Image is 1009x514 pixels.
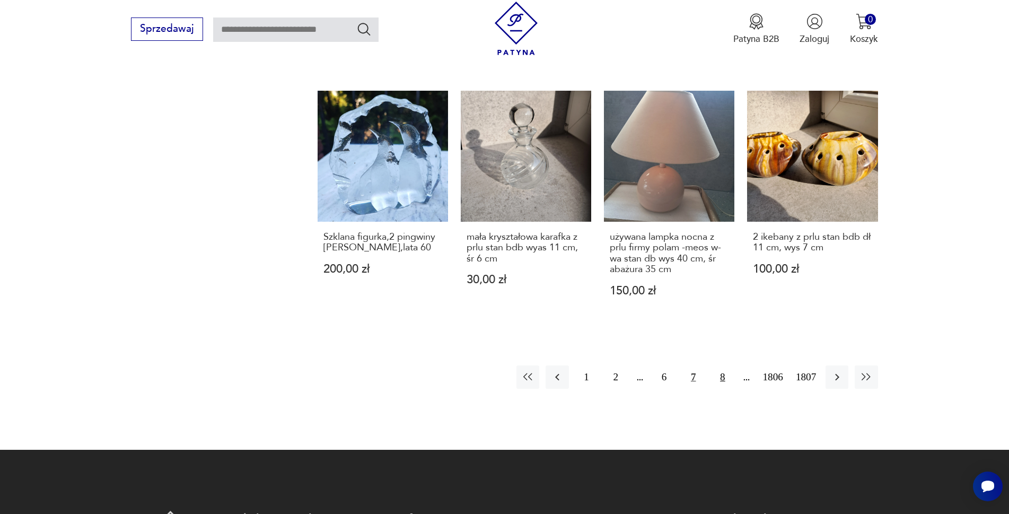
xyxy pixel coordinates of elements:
h3: Szklana figurka,2 pingwiny [PERSON_NAME],lata 60 [323,232,443,254]
img: Patyna - sklep z meblami i dekoracjami vintage [489,2,543,55]
button: 2 [604,365,627,388]
p: 100,00 zł [753,264,872,275]
button: Szukaj [356,21,372,37]
p: 150,00 zł [610,285,729,297]
div: 0 [865,14,876,25]
h3: 2 ikebany z prlu stan bdb dł 11 cm, wys 7 cm [753,232,872,254]
a: Sprzedawaj [131,25,203,34]
a: 2 ikebany z prlu stan bdb dł 11 cm, wys 7 cm2 ikebany z prlu stan bdb dł 11 cm, wys 7 cm100,00 zł [747,91,878,321]
a: używana lampka nocna z prlu firmy polam -meos w-wa stan db wys 40 cm, śr abażura 35 cmużywana lam... [604,91,734,321]
button: 1806 [760,365,786,388]
button: Zaloguj [800,13,829,45]
button: 7 [682,365,705,388]
button: Sprzedawaj [131,18,203,41]
img: Ikona koszyka [856,13,872,30]
p: Zaloguj [800,33,829,45]
p: 200,00 zł [323,264,443,275]
button: 1807 [793,365,819,388]
h3: mała kryształowa karafka z prlu stan bdb wyas 11 cm, śr 6 cm [467,232,586,264]
button: 1 [575,365,598,388]
button: Patyna B2B [733,13,779,45]
button: 8 [711,365,734,388]
button: 6 [653,365,675,388]
p: Patyna B2B [733,33,779,45]
h3: używana lampka nocna z prlu firmy polam -meos w-wa stan db wys 40 cm, śr abażura 35 cm [610,232,729,275]
img: Ikona medalu [748,13,765,30]
button: 0Koszyk [850,13,878,45]
p: Koszyk [850,33,878,45]
a: Ikona medaluPatyna B2B [733,13,779,45]
p: 30,00 zł [467,274,586,285]
img: Ikonka użytkownika [806,13,823,30]
iframe: Smartsupp widget button [973,472,1003,501]
a: Szklana figurka,2 pingwiny Kosta Boda,lata 60Szklana figurka,2 pingwiny [PERSON_NAME],lata 60200,... [318,91,448,321]
a: mała kryształowa karafka z prlu stan bdb wyas 11 cm, śr 6 cmmała kryształowa karafka z prlu stan ... [461,91,591,321]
